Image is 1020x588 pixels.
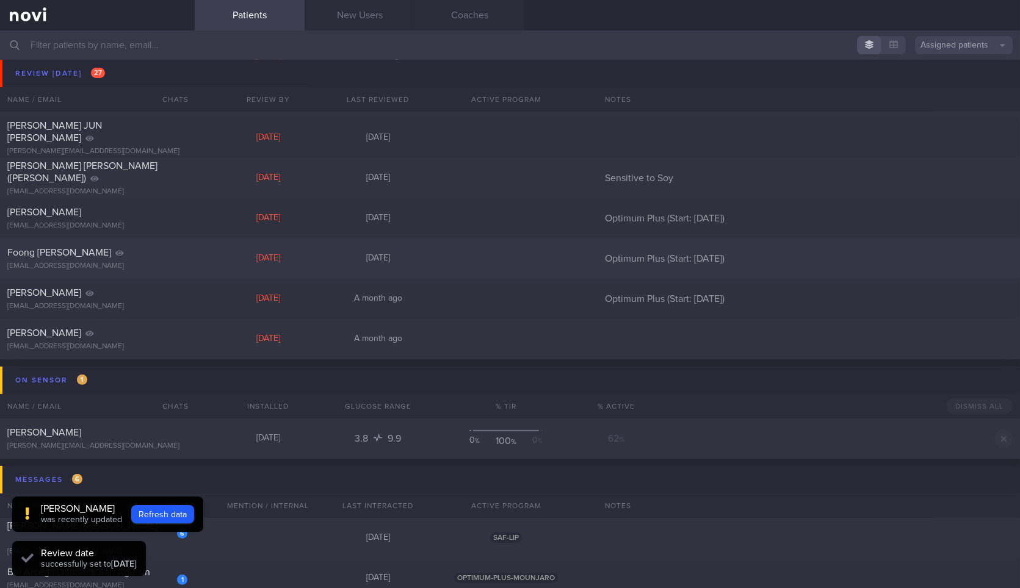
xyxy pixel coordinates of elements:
div: Notes [598,493,1020,518]
div: [PERSON_NAME][EMAIL_ADDRESS][DOMAIN_NAME] [7,442,187,451]
div: [EMAIL_ADDRESS][DOMAIN_NAME] [7,262,187,271]
button: Dismiss All [947,398,1013,414]
div: [DATE] [213,293,323,304]
span: Foong [PERSON_NAME] [7,248,111,257]
div: [DATE] [213,173,323,184]
div: Active Program [433,493,579,518]
span: was recently updated [41,515,122,524]
div: A month ago [323,334,433,345]
div: Optimum Plus (Start: [DATE]) [598,293,1020,305]
div: Sensitive to Soy [598,172,1020,184]
div: 0 [469,435,492,447]
span: [PERSON_NAME] [7,288,81,298]
div: [DATE] [323,573,433,584]
div: [EMAIL_ADDRESS][DOMAIN_NAME] [7,187,187,196]
div: 62 [579,432,653,445]
div: [DATE] [323,132,433,143]
div: [DATE] [213,334,323,345]
div: [EMAIL_ADDRESS][DOMAIN_NAME] [7,66,187,76]
div: On sensor [12,372,90,389]
div: [DATE] [213,92,323,103]
button: Assigned patients [915,36,1013,54]
div: [DATE] [323,253,433,264]
div: [DATE] [323,532,433,543]
div: % TIR [433,394,579,418]
div: Chats [146,493,195,518]
div: Last Interacted [323,493,433,518]
div: 0 [521,435,543,447]
span: [PERSON_NAME] [7,428,81,437]
span: [PERSON_NAME] [PERSON_NAME] ([PERSON_NAME]) [7,161,157,183]
div: [DATE] [213,253,323,264]
div: Optimum Plus (Start: [DATE]) [598,212,1020,224]
div: [DATE] [213,132,323,143]
div: [DATE] [323,173,433,184]
span: [PERSON_NAME] JUN [PERSON_NAME] [7,121,102,143]
div: [DATE] [213,433,323,444]
div: [EMAIL_ADDRESS][DOMAIN_NAME] [7,221,187,231]
div: Chats [146,394,195,418]
span: successfully set to [41,560,137,568]
div: [EMAIL_ADDRESS][DOMAIN_NAME] [7,302,187,311]
sub: % [619,436,624,443]
strong: [DATE] [111,560,137,568]
button: Refresh data [131,505,194,523]
span: 6 [72,474,82,484]
div: Mention / Internal [213,493,323,518]
span: 1 [77,375,87,385]
div: Installed [213,394,323,418]
div: [EMAIL_ADDRESS][DOMAIN_NAME] [7,101,187,110]
span: [PERSON_NAME] [7,87,81,96]
div: % Active [579,394,653,418]
div: [DATE] [323,92,433,103]
div: [EMAIL_ADDRESS][DOMAIN_NAME] [7,547,187,556]
span: [PERSON_NAME] [7,328,81,338]
div: Review date [41,547,137,559]
span: 3.8 [355,434,371,443]
div: [EMAIL_ADDRESS][DOMAIN_NAME] [7,342,187,351]
span: Bei Arcega Lulubelle San Agustin [7,567,150,577]
span: SAF-LIP [490,532,522,543]
span: 9.9 [388,434,401,443]
div: [PERSON_NAME][EMAIL_ADDRESS][DOMAIN_NAME] [7,147,187,156]
div: Optimum Plus (Start: [DATE]) [598,253,1020,265]
span: [PERSON_NAME] [7,207,81,217]
div: [DATE] [213,213,323,224]
sub: % [511,439,516,446]
span: OPTIMUM-PLUS-MOUNJARO [454,573,558,583]
sub: % [475,438,480,444]
div: 100 [495,435,518,447]
sub: % [538,438,543,444]
div: Glucose Range [323,394,433,418]
div: [DATE] [323,213,433,224]
div: A month ago [323,293,433,304]
div: [PERSON_NAME] [41,503,122,515]
div: Messages [12,471,85,488]
span: [PERSON_NAME] [PERSON_NAME] [7,521,157,531]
